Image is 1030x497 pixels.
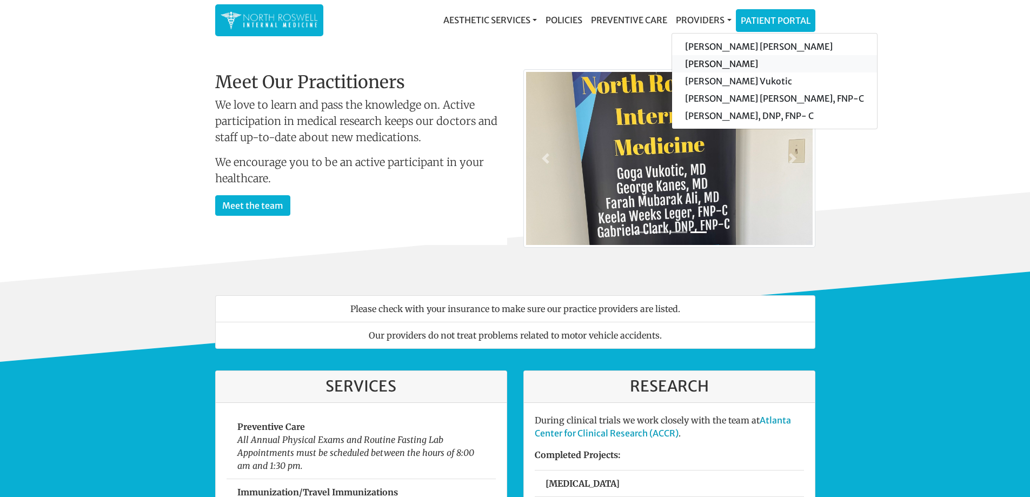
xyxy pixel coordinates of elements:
[439,9,541,31] a: Aesthetic Services
[535,415,791,439] a: Atlanta Center for Clinical Research (ACCR)
[215,97,507,145] p: We love to learn and pass the knowledge on. Active participation in medical research keeps our do...
[672,90,877,107] a: [PERSON_NAME] [PERSON_NAME], FNP-C
[535,414,804,440] p: During clinical trials we work closely with the team at .
[215,322,815,349] li: Our providers do not treat problems related to motor vehicle accidents.
[221,10,318,31] img: North Roswell Internal Medicine
[215,195,290,216] a: Meet the team
[535,449,621,460] strong: Completed Projects:
[237,421,305,432] strong: Preventive Care
[541,9,587,31] a: Policies
[227,377,496,396] h3: Services
[672,55,877,72] a: [PERSON_NAME]
[237,434,474,471] em: All Annual Physical Exams and Routine Fasting Lab Appointments must be scheduled between the hour...
[215,295,815,322] li: Please check with your insurance to make sure our practice providers are listed.
[535,377,804,396] h3: Research
[546,478,620,489] strong: [MEDICAL_DATA]
[215,154,507,187] p: We encourage you to be an active participant in your healthcare.
[587,9,672,31] a: Preventive Care
[672,9,735,31] a: Providers
[672,72,877,90] a: [PERSON_NAME] Vukotic
[672,107,877,124] a: [PERSON_NAME], DNP, FNP- C
[736,10,815,31] a: Patient Portal
[672,38,877,55] a: [PERSON_NAME] [PERSON_NAME]
[215,72,507,92] h2: Meet Our Practitioners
